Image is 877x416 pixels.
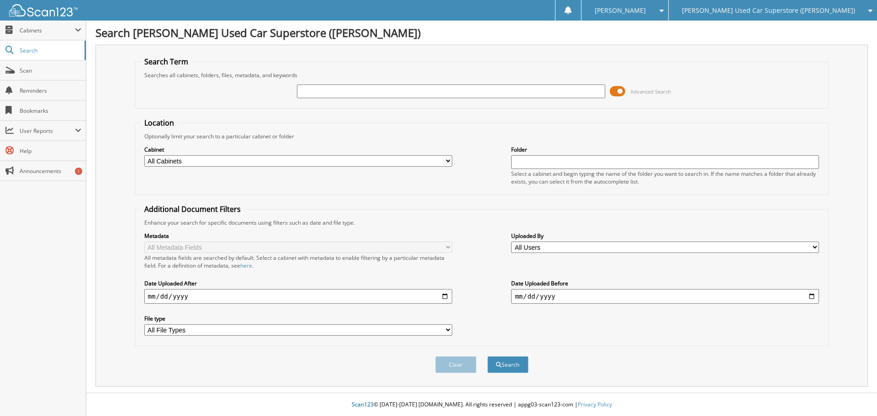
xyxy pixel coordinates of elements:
span: Help [20,147,81,155]
iframe: Chat Widget [831,372,877,416]
legend: Search Term [140,57,193,67]
label: File type [144,315,452,322]
label: Folder [511,146,819,153]
span: Reminders [20,87,81,95]
img: scan123-logo-white.svg [9,4,78,16]
div: All metadata fields are searched by default. Select a cabinet with metadata to enable filtering b... [144,254,452,269]
button: Clear [435,356,476,373]
div: Optionally limit your search to a particular cabinet or folder [140,132,824,140]
label: Date Uploaded Before [511,279,819,287]
span: Announcements [20,167,81,175]
label: Cabinet [144,146,452,153]
legend: Additional Document Filters [140,204,245,214]
h1: Search [PERSON_NAME] Used Car Superstore ([PERSON_NAME]) [95,25,868,40]
span: Bookmarks [20,107,81,115]
input: start [144,289,452,304]
div: Enhance your search for specific documents using filters such as date and file type. [140,219,824,226]
label: Uploaded By [511,232,819,240]
span: Scan123 [352,400,374,408]
a: here [240,262,252,269]
label: Date Uploaded After [144,279,452,287]
span: User Reports [20,127,75,135]
div: 1 [75,168,82,175]
legend: Location [140,118,179,128]
a: Privacy Policy [578,400,612,408]
span: [PERSON_NAME] [595,8,646,13]
button: Search [487,356,528,373]
span: [PERSON_NAME] Used Car Superstore ([PERSON_NAME]) [682,8,855,13]
span: Cabinets [20,26,75,34]
span: Advanced Search [630,88,671,95]
div: Searches all cabinets, folders, files, metadata, and keywords [140,71,824,79]
div: © [DATE]-[DATE] [DOMAIN_NAME]. All rights reserved | appg03-scan123-com | [86,394,877,416]
span: Search [20,47,80,54]
span: Scan [20,67,81,74]
div: Select a cabinet and begin typing the name of the folder you want to search in. If the name match... [511,170,819,185]
label: Metadata [144,232,452,240]
input: end [511,289,819,304]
